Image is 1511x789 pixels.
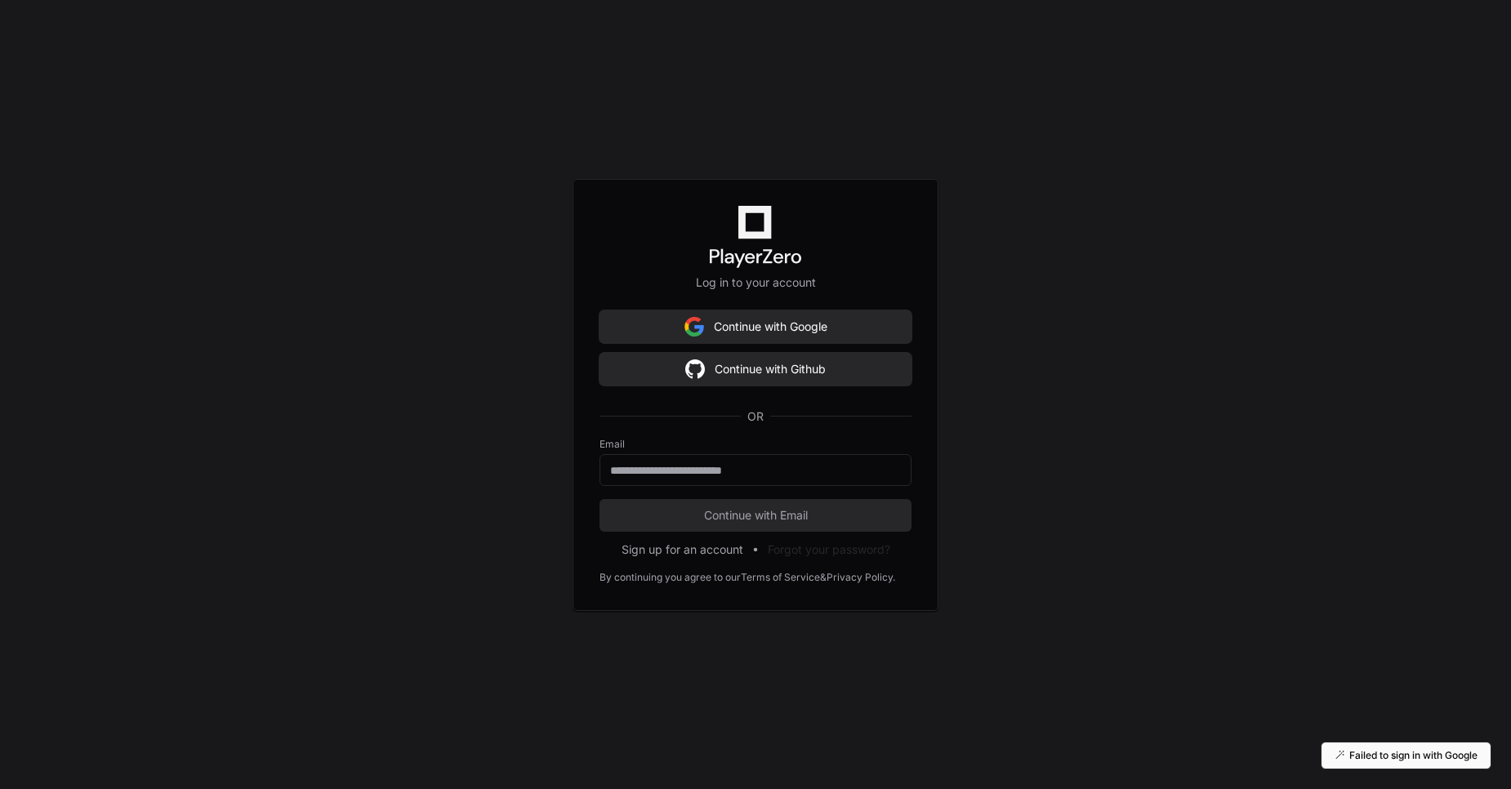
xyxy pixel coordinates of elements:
div: & [820,571,827,584]
p: Log in to your account [599,274,912,291]
img: Sign in with google [685,353,705,386]
label: Email [599,438,912,451]
a: Terms of Service [741,571,820,584]
p: Failed to sign in with Google [1349,749,1478,762]
div: By continuing you agree to our [599,571,741,584]
button: Continue with Github [599,353,912,386]
img: Sign in with google [684,310,704,343]
a: Privacy Policy. [827,571,895,584]
button: Continue with Email [599,499,912,532]
span: OR [741,408,770,425]
span: Continue with Email [599,507,912,524]
button: Continue with Google [599,310,912,343]
button: Sign up for an account [622,542,743,558]
button: Forgot your password? [768,542,890,558]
